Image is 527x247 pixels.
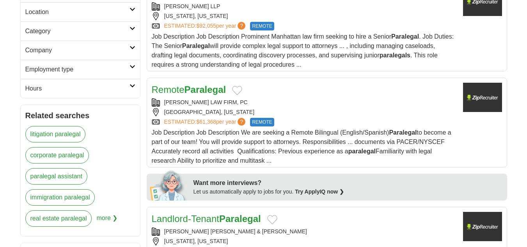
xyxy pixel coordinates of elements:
[25,27,130,36] h2: Category
[152,108,457,116] div: [GEOGRAPHIC_DATA], [US_STATE]
[96,210,117,231] span: more ❯
[219,213,261,224] strong: Paralegal
[21,41,140,60] a: Company
[238,118,245,126] span: ?
[380,52,410,59] strong: paralegals
[193,188,502,196] div: Let us automatically apply to jobs for you.
[25,126,86,142] a: litigation paralegal
[295,188,344,195] a: Try ApplyIQ now ❯
[250,118,274,126] span: REMOTE
[389,129,417,136] strong: Paralegal
[150,169,188,201] img: apply-iq-scientist.png
[463,212,502,241] img: Company logo
[182,43,210,49] strong: Paralegal
[193,178,502,188] div: Want more interviews?
[25,84,130,93] h2: Hours
[152,213,261,224] a: Landlord-TenantParalegal
[152,129,451,164] span: Job Description Job Description We are seeking a Remote Bilingual (English/Spanish) to become a p...
[21,60,140,79] a: Employment type
[25,46,130,55] h2: Company
[152,98,457,107] div: [PERSON_NAME] LAW FIRM, PC
[391,33,419,40] strong: Paralegal
[348,148,376,155] strong: paralegal
[164,22,247,30] a: ESTIMATED:$92,055per year?
[152,237,457,245] div: [US_STATE], [US_STATE]
[21,2,140,21] a: Location
[25,110,135,121] h2: Related searches
[196,119,216,125] span: $61,368
[152,227,457,236] div: [PERSON_NAME] [PERSON_NAME] & [PERSON_NAME]
[25,168,87,185] a: paralegal assistant
[152,12,457,20] div: [US_STATE], [US_STATE]
[152,84,226,95] a: RemoteParalegal
[250,22,274,30] span: REMOTE
[25,189,95,206] a: immigration paralegal
[164,118,247,126] a: ESTIMATED:$61,368per year?
[152,33,454,68] span: Job Description Job Description Prominent Manhattan law firm seeking to hire a Senior . Job Dutie...
[232,86,242,95] button: Add to favorite jobs
[25,147,89,163] a: corporate paralegal
[21,79,140,98] a: Hours
[238,22,245,30] span: ?
[25,65,130,74] h2: Employment type
[463,83,502,112] img: Company logo
[196,23,216,29] span: $92,055
[267,215,277,224] button: Add to favorite jobs
[152,2,457,11] div: [PERSON_NAME] LLP
[25,7,130,17] h2: Location
[21,21,140,41] a: Category
[25,210,92,227] a: real estate paralegal
[185,84,226,95] strong: Paralegal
